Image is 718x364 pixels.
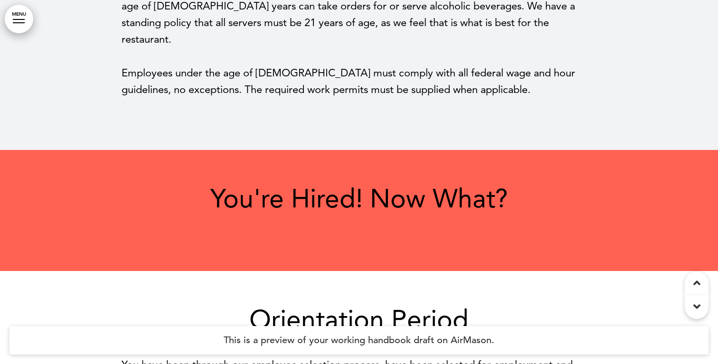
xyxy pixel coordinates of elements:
[9,326,709,355] h4: This is a preview of your working handbook draft on AirMason.
[122,65,596,98] p: Employees under the age of [DEMOGRAPHIC_DATA] must comply with all federal wage and hour guidelin...
[122,186,596,212] h1: You're Hired! Now What?
[122,307,596,333] h1: Orientation Period
[5,5,33,33] a: MENU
